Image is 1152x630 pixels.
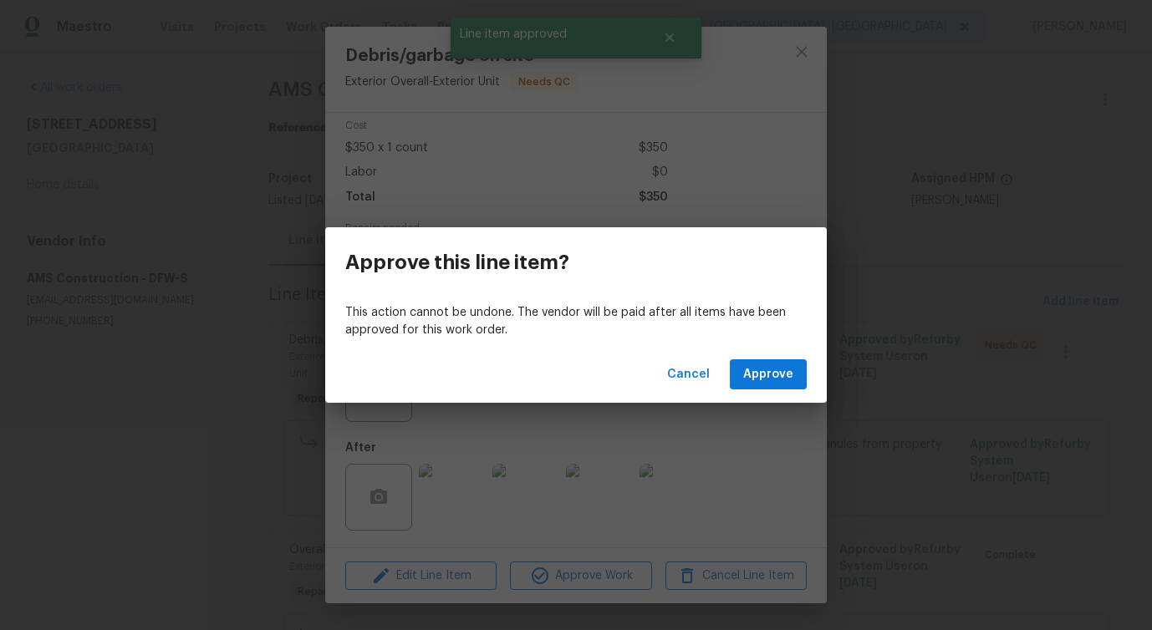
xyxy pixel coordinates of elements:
span: Approve [743,364,793,385]
h3: Approve this line item? [345,251,569,274]
button: Approve [730,359,807,390]
p: This action cannot be undone. The vendor will be paid after all items have been approved for this... [345,304,807,339]
span: Cancel [667,364,710,385]
button: Cancel [660,359,716,390]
